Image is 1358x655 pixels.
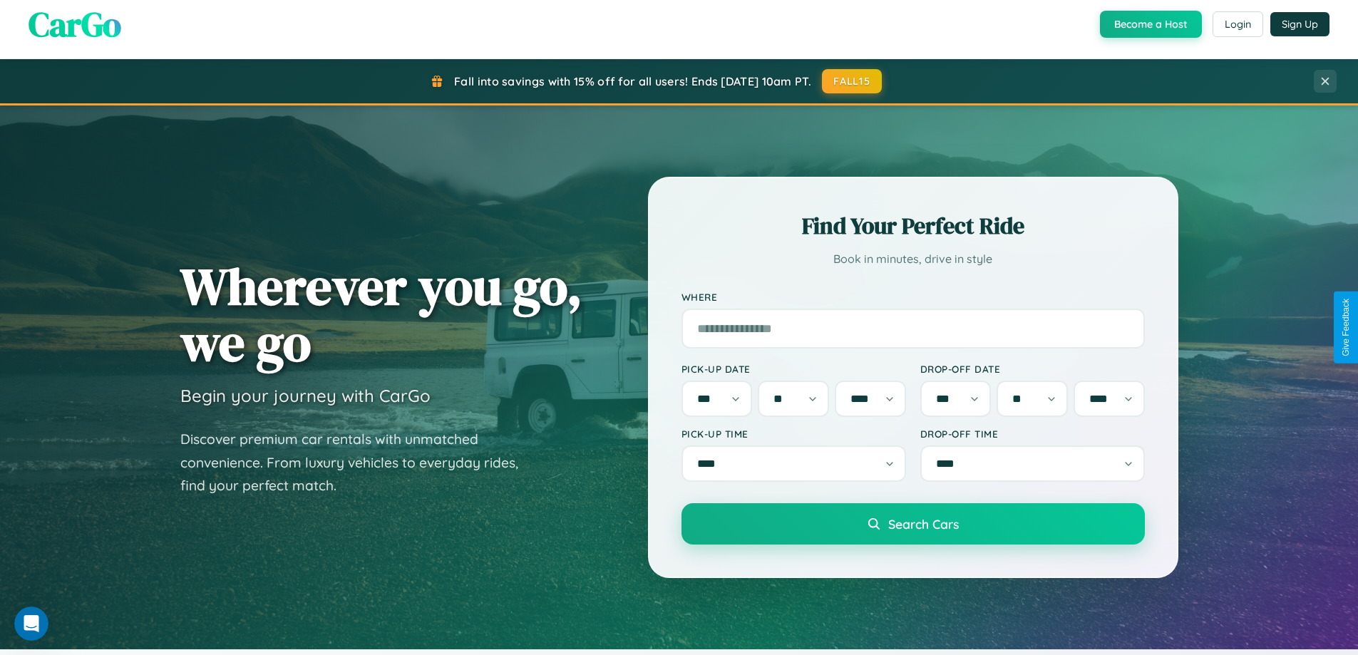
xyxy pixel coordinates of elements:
label: Drop-off Date [920,363,1145,375]
button: FALL15 [822,69,882,93]
h1: Wherever you go, we go [180,258,582,371]
h3: Begin your journey with CarGo [180,385,431,406]
div: Give Feedback [1341,299,1351,356]
label: Pick-up Time [681,428,906,440]
p: Book in minutes, drive in style [681,249,1145,269]
button: Login [1213,11,1263,37]
span: CarGo [29,1,121,48]
label: Pick-up Date [681,363,906,375]
span: Search Cars [888,516,959,532]
p: Discover premium car rentals with unmatched convenience. From luxury vehicles to everyday rides, ... [180,428,537,497]
button: Become a Host [1100,11,1202,38]
button: Search Cars [681,503,1145,545]
label: Where [681,291,1145,303]
span: Fall into savings with 15% off for all users! Ends [DATE] 10am PT. [454,74,811,88]
button: Sign Up [1270,12,1329,36]
iframe: Intercom live chat [14,607,48,641]
label: Drop-off Time [920,428,1145,440]
h2: Find Your Perfect Ride [681,210,1145,242]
